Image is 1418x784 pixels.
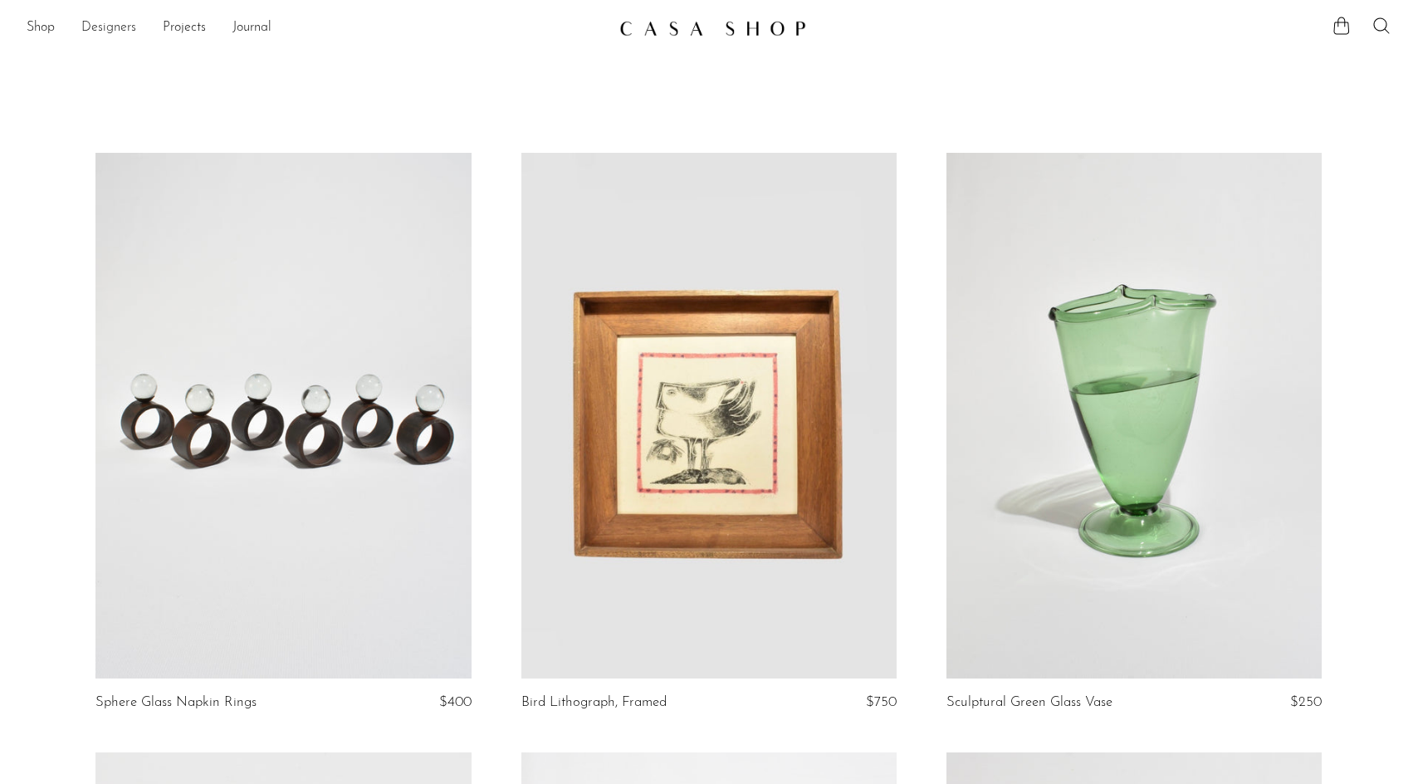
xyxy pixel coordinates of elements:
[866,695,897,709] span: $750
[27,14,606,42] nav: Desktop navigation
[232,17,271,39] a: Journal
[95,695,257,710] a: Sphere Glass Napkin Rings
[1290,695,1322,709] span: $250
[27,17,55,39] a: Shop
[163,17,206,39] a: Projects
[946,695,1112,710] a: Sculptural Green Glass Vase
[27,14,606,42] ul: NEW HEADER MENU
[439,695,472,709] span: $400
[81,17,136,39] a: Designers
[521,695,667,710] a: Bird Lithograph, Framed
